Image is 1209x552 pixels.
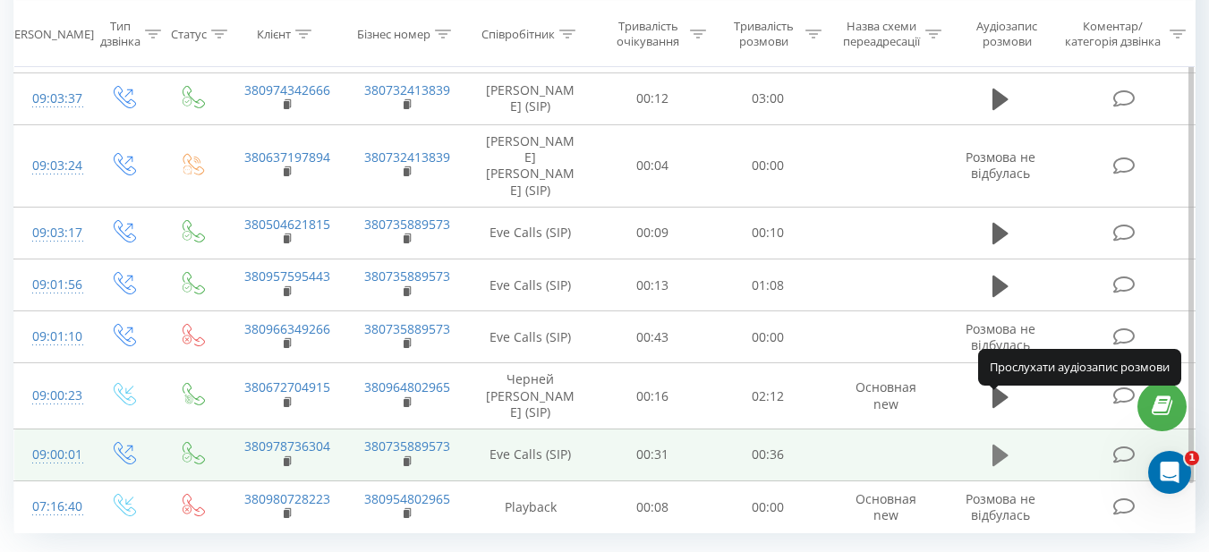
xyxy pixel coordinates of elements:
[244,216,330,233] a: 380504621815
[171,26,207,41] div: Статус
[466,207,595,259] td: Eve Calls (SIP)
[842,19,921,49] div: Назва схеми переадресації
[711,259,826,311] td: 01:08
[32,81,70,116] div: 09:03:37
[966,490,1035,523] span: Розмова не відбулась
[244,149,330,166] a: 380637197894
[100,19,140,49] div: Тип дзвінка
[1060,19,1165,49] div: Коментар/категорія дзвінка
[4,26,94,41] div: [PERSON_NAME]
[244,378,330,395] a: 380672704915
[711,429,826,480] td: 00:36
[364,437,450,454] a: 380735889573
[257,26,291,41] div: Клієнт
[466,481,595,533] td: Playback
[711,125,826,208] td: 00:00
[364,81,450,98] a: 380732413839
[466,363,595,429] td: Черней [PERSON_NAME] (SIP)
[364,490,450,507] a: 380954802965
[364,320,450,337] a: 380735889573
[32,216,70,251] div: 09:03:17
[244,437,330,454] a: 380978736304
[244,320,330,337] a: 380966349266
[595,363,711,429] td: 00:16
[466,311,595,363] td: Eve Calls (SIP)
[32,378,70,413] div: 09:00:23
[595,259,711,311] td: 00:13
[962,19,1052,49] div: Аудіозапис розмови
[727,19,801,49] div: Тривалість розмови
[595,481,711,533] td: 00:08
[357,26,430,41] div: Бізнес номер
[32,149,70,183] div: 09:03:24
[595,207,711,259] td: 00:09
[466,259,595,311] td: Eve Calls (SIP)
[32,268,70,302] div: 09:01:56
[1148,451,1191,494] iframe: Intercom live chat
[32,437,70,472] div: 09:00:01
[711,72,826,124] td: 03:00
[826,481,946,533] td: Основная new
[611,19,685,49] div: Тривалість очікування
[364,149,450,166] a: 380732413839
[595,429,711,480] td: 00:31
[966,320,1035,353] span: Розмова не відбулась
[244,490,330,507] a: 380980728223
[364,378,450,395] a: 380964802965
[364,268,450,284] a: 380735889573
[595,72,711,124] td: 00:12
[466,429,595,480] td: Eve Calls (SIP)
[595,311,711,363] td: 00:43
[32,319,70,354] div: 09:01:10
[711,481,826,533] td: 00:00
[826,363,946,429] td: Основная new
[481,26,555,41] div: Співробітник
[978,349,1181,385] div: Прослухати аудіозапис розмови
[466,125,595,208] td: [PERSON_NAME] [PERSON_NAME] (SIP)
[364,216,450,233] a: 380735889573
[244,81,330,98] a: 380974342666
[966,149,1035,182] span: Розмова не відбулась
[711,311,826,363] td: 00:00
[466,72,595,124] td: [PERSON_NAME] (SIP)
[244,268,330,284] a: 380957595443
[595,125,711,208] td: 00:04
[711,363,826,429] td: 02:12
[32,489,70,524] div: 07:16:40
[1185,451,1199,465] span: 1
[711,207,826,259] td: 00:10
